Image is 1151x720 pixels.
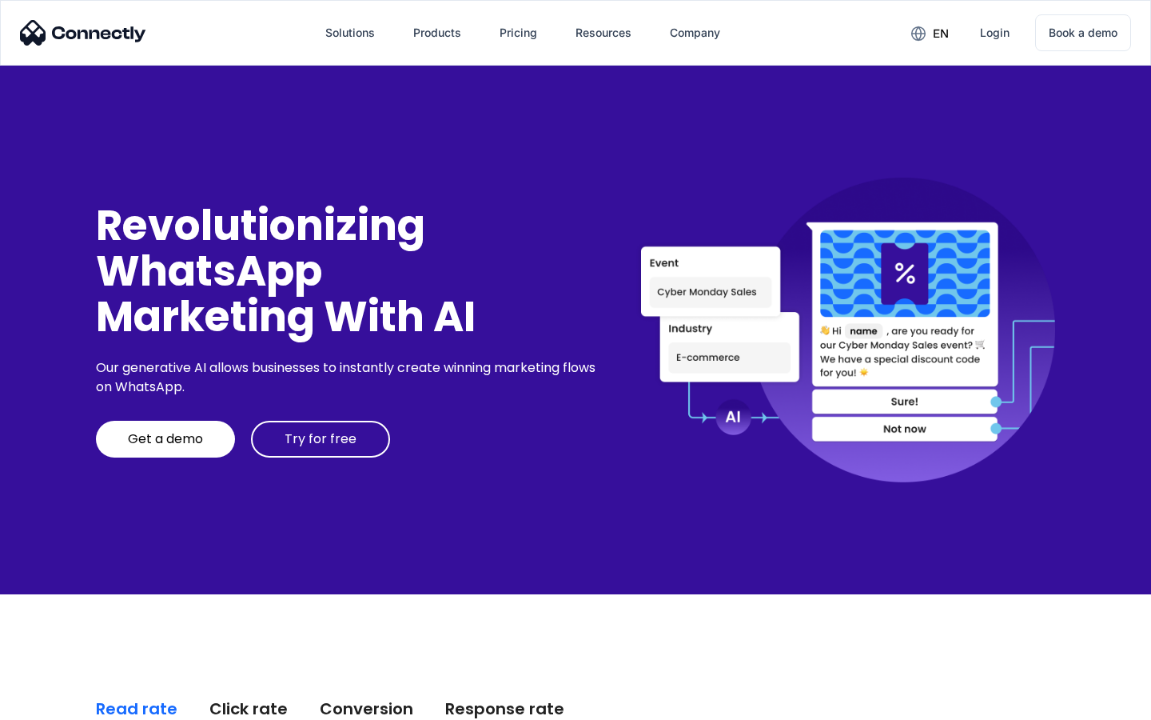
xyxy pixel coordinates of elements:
div: Revolutionizing WhatsApp Marketing With AI [96,202,601,340]
div: Click rate [209,698,288,720]
aside: Language selected: English [16,692,96,714]
a: Try for free [251,421,390,458]
div: Resources [575,22,631,44]
div: Our generative AI allows businesses to instantly create winning marketing flows on WhatsApp. [96,358,601,397]
a: Login [967,14,1022,52]
ul: Language list [32,692,96,714]
div: Get a demo [128,431,203,447]
a: Book a demo [1035,14,1131,51]
div: Solutions [325,22,375,44]
div: Try for free [285,431,356,447]
img: Connectly Logo [20,20,146,46]
a: Get a demo [96,421,235,458]
div: Conversion [320,698,413,720]
div: Pricing [500,22,537,44]
div: Read rate [96,698,177,720]
div: Products [413,22,461,44]
a: Pricing [487,14,550,52]
div: en [933,22,949,45]
div: Company [670,22,720,44]
div: Response rate [445,698,564,720]
div: Login [980,22,1010,44]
